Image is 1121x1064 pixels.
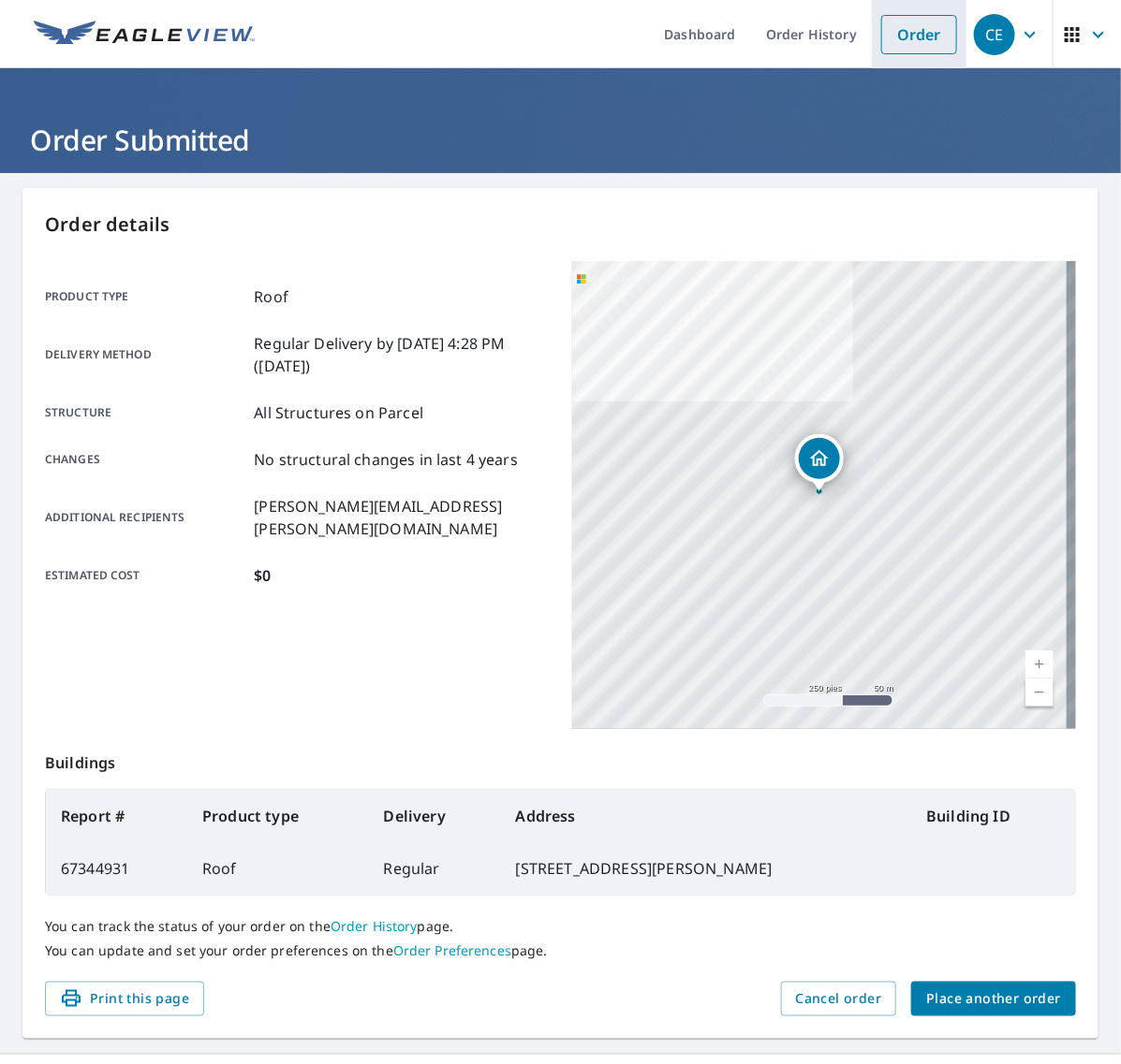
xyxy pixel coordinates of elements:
span: Print this page [60,987,189,1011]
td: Roof [187,842,369,895]
button: Print this page [45,982,204,1016]
td: 67344931 [46,842,187,895]
img: EV Logo [34,21,255,49]
span: Cancel order [796,987,882,1011]
p: No structural changes in last 4 years [254,448,518,471]
p: You can update and set your order preferences on the page. [45,942,1076,959]
div: CE [974,14,1015,55]
p: $0 [254,564,271,587]
p: Buildings [45,729,1076,789]
th: Delivery [369,790,501,842]
div: Dropped pin, building 1, Residential property, 21 Mills Rd Gaithersburg, MD 20877 [795,434,844,492]
span: Place another order [926,987,1061,1011]
p: You can track the status of your order on the page. [45,918,1076,935]
td: Regular [369,842,501,895]
a: Order [881,15,957,54]
p: Additional recipients [45,495,246,540]
p: Changes [45,448,246,471]
a: Nivel actual 17, alejar [1025,678,1054,707]
p: Regular Delivery by [DATE] 4:28 PM ([DATE]) [254,332,549,377]
button: Cancel order [781,982,897,1016]
p: [PERSON_NAME][EMAIL_ADDRESS][PERSON_NAME][DOMAIN_NAME] [254,495,549,540]
th: Product type [187,790,369,842]
a: Nivel actual 17, ampliar [1025,650,1054,678]
p: Structure [45,401,246,424]
p: All Structures on Parcel [254,401,423,424]
p: Order details [45,211,1076,239]
h1: Order Submitted [22,121,1099,159]
p: Estimated cost [45,564,246,587]
td: [STREET_ADDRESS][PERSON_NAME] [501,842,912,895]
a: Order History [331,917,418,935]
p: Product type [45,285,246,308]
th: Address [501,790,912,842]
p: Roof [254,285,288,308]
p: Delivery method [45,332,246,377]
a: Order Preferences [393,941,511,959]
th: Report # [46,790,187,842]
button: Place another order [911,982,1076,1016]
th: Building ID [911,790,1075,842]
